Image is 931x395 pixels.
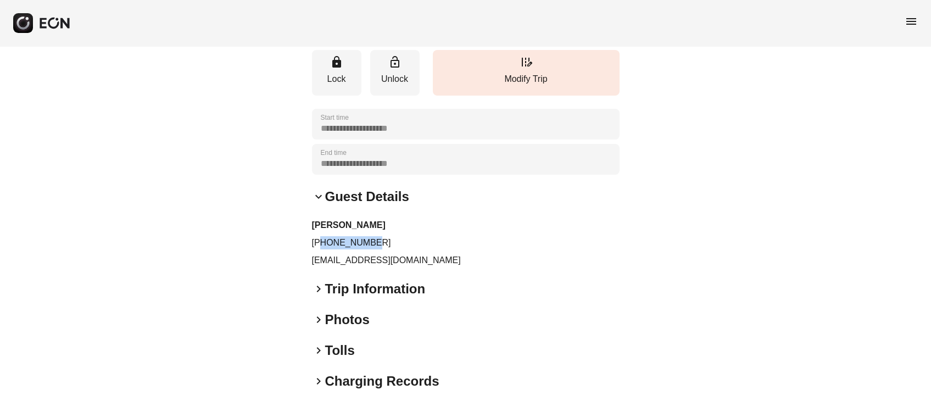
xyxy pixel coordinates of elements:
[312,344,325,357] span: keyboard_arrow_right
[312,254,620,267] p: [EMAIL_ADDRESS][DOMAIN_NAME]
[325,188,409,205] h2: Guest Details
[312,190,325,203] span: keyboard_arrow_down
[905,15,918,28] span: menu
[325,372,439,390] h2: Charging Records
[330,55,343,69] span: lock
[388,55,402,69] span: lock_open
[370,50,420,96] button: Unlock
[312,50,361,96] button: Lock
[312,282,325,296] span: keyboard_arrow_right
[438,73,614,86] p: Modify Trip
[312,219,620,232] h3: [PERSON_NAME]
[433,50,620,96] button: Modify Trip
[376,73,414,86] p: Unlock
[325,311,370,329] h2: Photos
[325,342,355,359] h2: Tolls
[325,280,426,298] h2: Trip Information
[520,55,533,69] span: edit_road
[312,313,325,326] span: keyboard_arrow_right
[317,73,356,86] p: Lock
[312,375,325,388] span: keyboard_arrow_right
[312,236,620,249] p: [PHONE_NUMBER]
